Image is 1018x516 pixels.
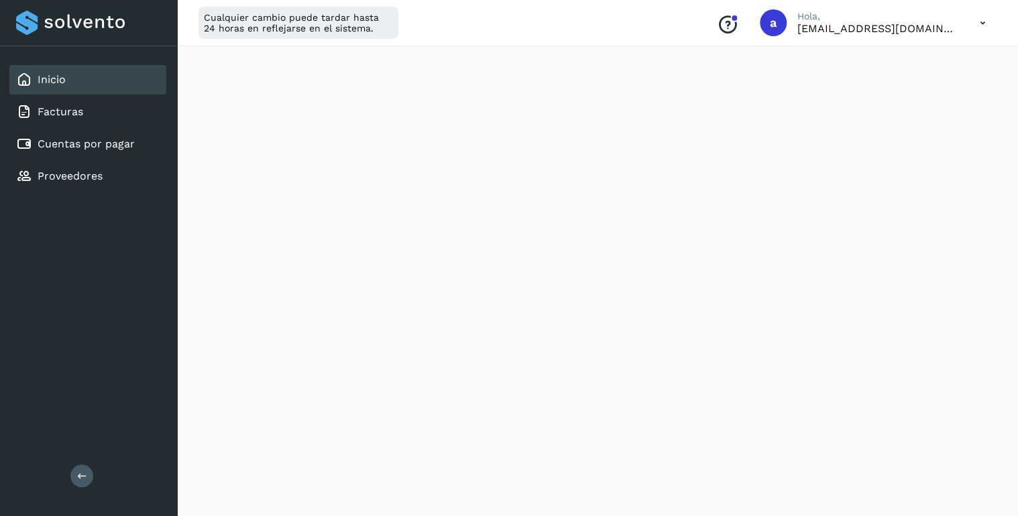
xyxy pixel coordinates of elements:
[38,137,135,150] a: Cuentas por pagar
[797,11,958,22] p: Hola,
[797,22,958,35] p: antoniovmtz@yahoo.com.mx
[38,73,66,86] a: Inicio
[9,162,166,191] div: Proveedores
[38,105,83,118] a: Facturas
[9,97,166,127] div: Facturas
[9,65,166,94] div: Inicio
[199,7,398,39] div: Cualquier cambio puede tardar hasta 24 horas en reflejarse en el sistema.
[9,129,166,159] div: Cuentas por pagar
[38,170,103,182] a: Proveedores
